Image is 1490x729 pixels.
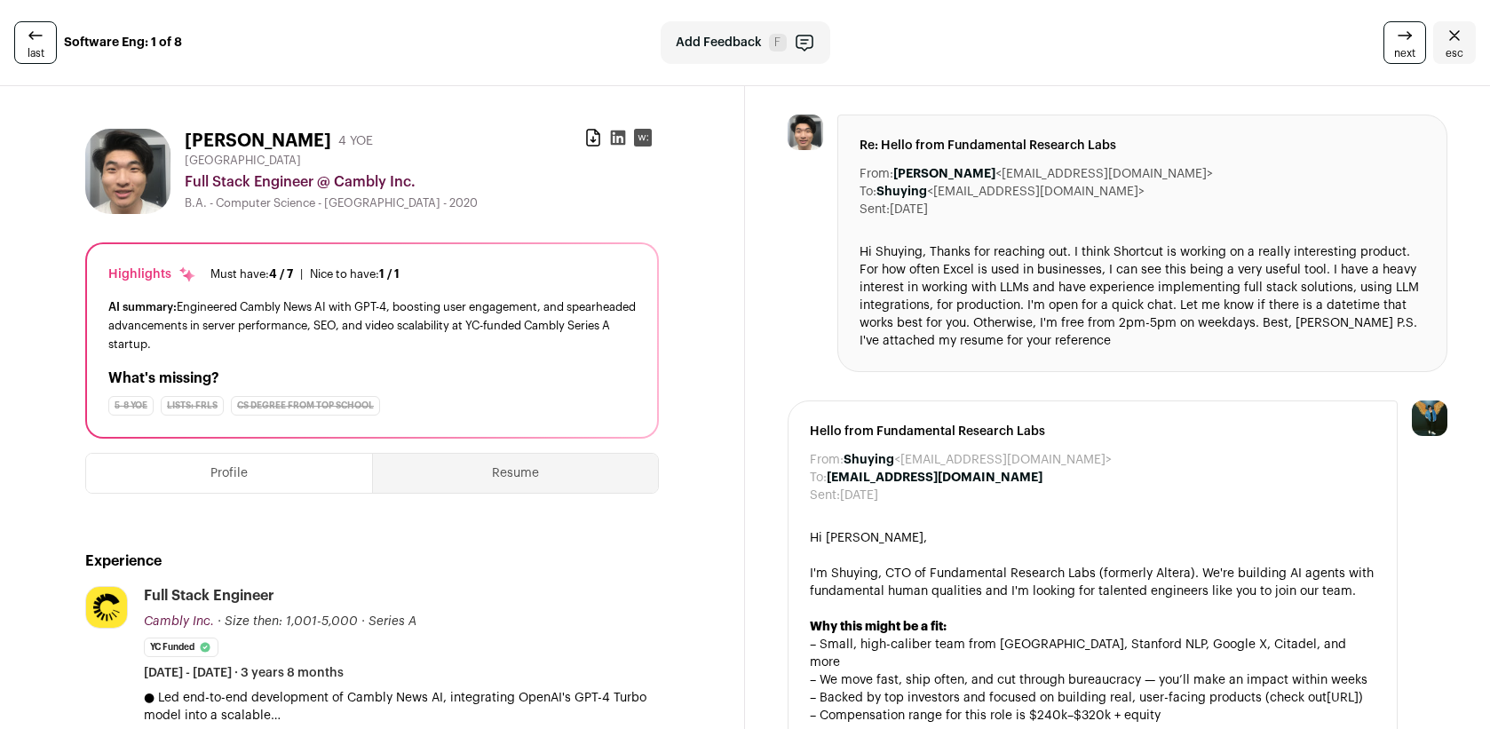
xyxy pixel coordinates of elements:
[14,21,57,64] a: last
[810,565,1375,600] div: I'm Shuying, CTO of Fundamental Research Labs (formerly Altera). We're building AI agents with fu...
[218,615,358,628] span: · Size then: 1,001-5,000
[373,454,658,493] button: Resume
[108,368,636,389] h2: What's missing?
[161,396,224,416] div: Lists: FRLs
[810,636,1375,671] div: – Small, high-caliber team from [GEOGRAPHIC_DATA], Stanford NLP, Google X, Citadel, and more
[185,196,659,210] div: B.A. - Computer Science - [GEOGRAPHIC_DATA] - 2020
[876,183,1145,201] dd: <[EMAIL_ADDRESS][DOMAIN_NAME]>
[810,707,1375,725] div: – Compensation range for this role is $240k–$320k + equity
[1446,46,1463,60] span: esc
[210,267,400,281] ul: |
[810,621,947,633] strong: Why this might be a fit:
[788,115,823,150] img: e3bb6d7fd0d992dc9cd5c217ada1cef6fa8524a8e13021e51fad34439076b193
[144,664,344,682] span: [DATE] - [DATE] · 3 years 8 months
[860,137,1425,155] span: Re: Hello from Fundamental Research Labs
[860,243,1425,350] div: Hi Shuying, Thanks for reaching out. I think Shortcut is working on a really interesting product....
[844,451,1112,469] dd: <[EMAIL_ADDRESS][DOMAIN_NAME]>
[369,615,416,628] span: Series A
[1383,21,1426,64] a: next
[231,396,380,416] div: CS degree from top school
[108,396,154,416] div: 5-8 YOE
[310,267,400,281] div: Nice to have:
[661,21,830,64] button: Add Feedback F
[210,267,293,281] div: Must have:
[810,469,827,487] dt: To:
[338,132,373,150] div: 4 YOE
[269,268,293,280] span: 4 / 7
[85,551,659,572] h2: Experience
[108,301,177,313] span: AI summary:
[810,487,840,504] dt: Sent:
[144,586,274,606] div: Full Stack Engineer
[185,154,301,168] span: [GEOGRAPHIC_DATA]
[844,454,894,466] b: Shuying
[1433,21,1476,64] a: Close
[810,451,844,469] dt: From:
[144,638,218,657] li: YC Funded
[379,268,400,280] span: 1 / 1
[144,689,659,725] p: ● Led end-to-end development of Cambly News AI, integrating OpenAI's GPT-4 Turbo model into a sca...
[1327,692,1359,704] a: [URL]
[893,165,1213,183] dd: <[EMAIL_ADDRESS][DOMAIN_NAME]>
[85,129,170,214] img: e3bb6d7fd0d992dc9cd5c217ada1cef6fa8524a8e13021e51fad34439076b193
[144,615,214,628] span: Cambly Inc.
[86,454,372,493] button: Profile
[893,168,995,180] b: [PERSON_NAME]
[28,46,44,60] span: last
[827,471,1042,484] b: [EMAIL_ADDRESS][DOMAIN_NAME]
[840,487,878,504] dd: [DATE]
[876,186,927,198] b: Shuying
[810,529,1375,547] div: Hi [PERSON_NAME],
[185,171,659,193] div: Full Stack Engineer @ Cambly Inc.
[108,265,196,283] div: Highlights
[676,34,762,52] span: Add Feedback
[769,34,787,52] span: F
[860,165,893,183] dt: From:
[86,587,127,628] img: 080002e8daef1bd4034f4e66b2d2ed9f84b48653f4e660d2b98a65d4b8823afb.jpg
[810,689,1375,707] div: – Backed by top investors and focused on building real, user-facing products (check out )
[810,423,1375,440] span: Hello from Fundamental Research Labs
[810,671,1375,689] div: – We move fast, ship often, and cut through bureaucracy — you’ll make an impact within weeks
[860,183,876,201] dt: To:
[185,129,331,154] h1: [PERSON_NAME]
[860,201,890,218] dt: Sent:
[64,34,182,52] strong: Software Eng: 1 of 8
[1394,46,1415,60] span: next
[1412,400,1447,436] img: 12031951-medium_jpg
[361,613,365,630] span: ·
[890,201,928,218] dd: [DATE]
[108,297,636,353] div: Engineered Cambly News AI with GPT-4, boosting user engagement, and spearheaded advancements in s...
